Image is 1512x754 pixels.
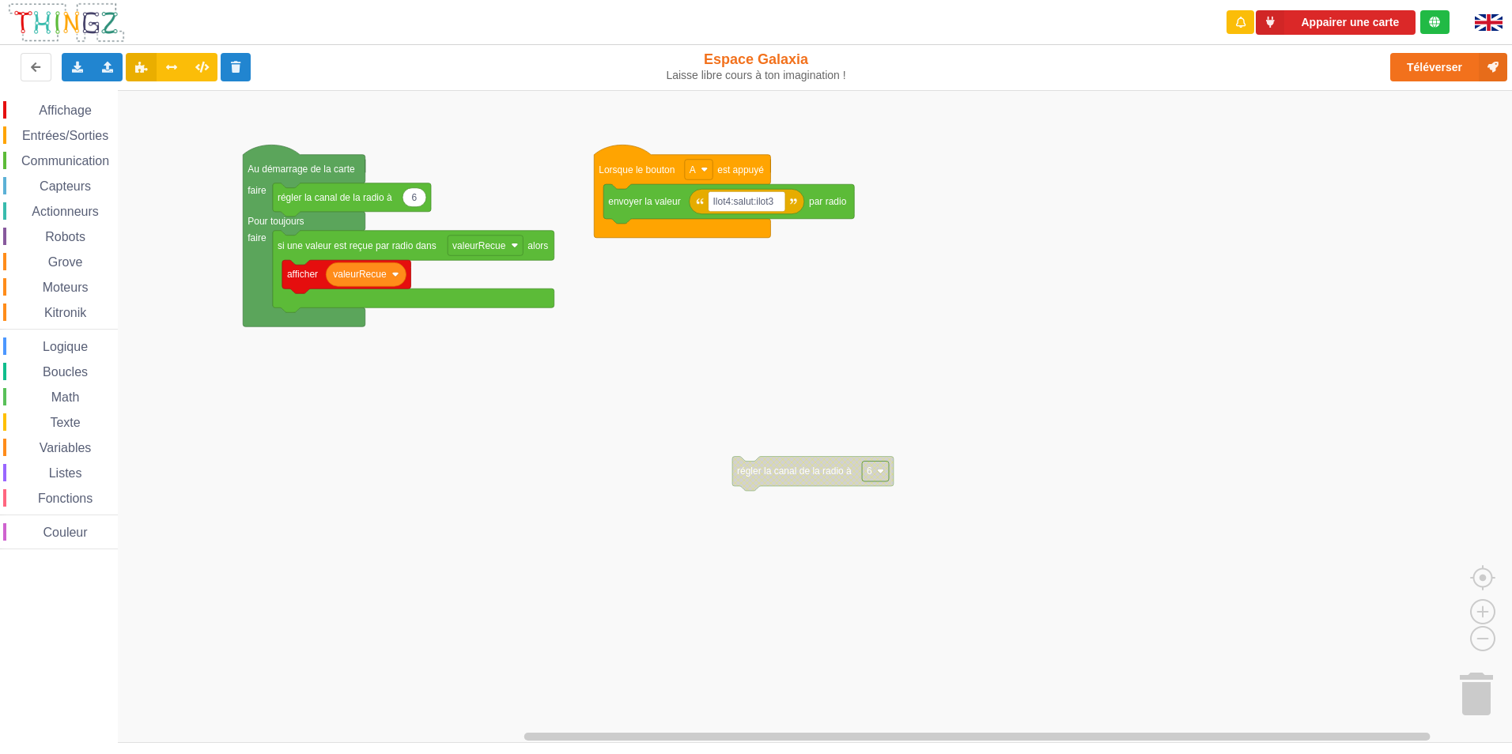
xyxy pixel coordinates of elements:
span: Fonctions [36,492,95,505]
button: Appairer une carte [1256,10,1416,35]
text: par radio [809,196,847,207]
div: Laisse libre cours à ton imagination ! [624,69,888,82]
span: Couleur [41,526,90,539]
span: Texte [47,416,82,429]
text: Lorsque le bouton [599,164,675,175]
text: valeurRecue [452,239,506,251]
text: Ilot4:salut:ilot3 [713,196,774,207]
text: valeurRecue [333,269,387,280]
img: thingz_logo.png [7,2,126,43]
text: si une valeur est reçue par radio dans [278,239,437,251]
span: Boucles [40,365,90,379]
img: gb.png [1475,14,1503,31]
text: est appuyé [717,164,764,175]
span: Grove [46,255,85,269]
span: Moteurs [40,281,91,294]
span: Variables [37,441,94,454]
text: régler la canal de la radio à [278,192,392,203]
div: Tu es connecté au serveur de création de Thingz [1420,10,1450,34]
span: Communication [19,154,112,168]
text: Au démarrage de la carte [248,164,355,175]
span: Affichage [36,104,93,117]
text: 6 [867,466,872,477]
span: Math [49,390,82,404]
span: Entrées/Sorties [20,129,111,142]
span: Listes [47,466,85,480]
span: Logique [40,340,90,353]
text: Pour toujours [248,216,304,227]
span: Capteurs [37,179,93,193]
text: envoyer la valeur [608,196,680,207]
text: faire [248,185,266,196]
span: Robots [43,230,88,243]
text: faire [248,232,266,243]
button: Téléverser [1390,53,1507,81]
text: A [690,164,696,175]
text: afficher [287,269,318,280]
span: Kitronik [42,306,89,319]
text: régler la canal de la radio à [737,466,852,477]
text: alors [527,239,548,251]
text: 6 [412,192,418,203]
div: Espace Galaxia [624,51,888,82]
span: Actionneurs [29,205,101,218]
